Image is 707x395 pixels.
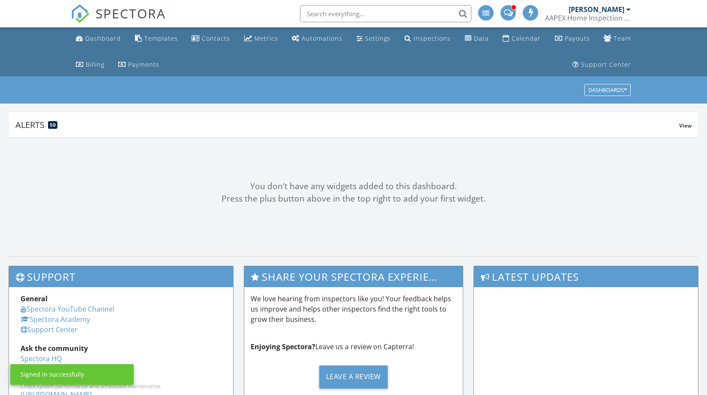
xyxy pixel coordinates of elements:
[288,31,346,47] a: Automations (Advanced)
[115,57,163,73] a: Payments
[300,5,471,22] input: Search everything...
[21,354,62,363] a: Spectora HQ
[461,31,492,47] a: Data
[85,34,121,42] div: Dashboard
[413,34,451,42] div: Inspections
[71,4,90,23] img: The Best Home Inspection Software - Spectora
[21,383,222,389] div: Check system performance and scheduled maintenance.
[15,119,679,131] div: Alerts
[202,34,230,42] div: Contacts
[132,31,181,47] a: Templates
[21,294,48,303] strong: General
[600,31,635,47] a: Team
[551,31,593,47] a: Payouts
[251,359,457,395] a: Leave a Review
[71,12,166,30] a: SPECTORA
[21,325,78,334] a: Support Center
[144,34,178,42] div: Templates
[512,34,541,42] div: Calendar
[251,342,457,352] p: Leave us a review on Capterra!
[21,315,90,324] a: Spectora Academy
[251,294,457,324] p: We love hearing from inspectors like you! Your feedback helps us improve and helps other inspecto...
[251,342,315,351] strong: Enjoying Spectora?
[188,31,234,47] a: Contacts
[21,343,222,353] div: Ask the community
[569,57,635,73] a: Support Center
[365,34,391,42] div: Settings
[679,122,692,129] span: View
[86,60,105,68] div: Billing
[21,370,86,379] div: Signed in successfully.
[401,31,454,47] a: Inspections
[302,34,342,42] div: Automations
[72,57,108,73] a: Billing
[588,87,627,93] div: Dashboards
[128,60,159,68] div: Payments
[9,193,698,205] div: Press the plus button above in the top right to add your first widget.
[353,31,394,47] a: Settings
[581,60,631,68] div: Support Center
[569,5,624,14] div: [PERSON_NAME]
[474,266,698,287] h3: Latest Updates
[244,266,463,287] h3: Share Your Spectora Experience
[319,365,388,389] div: Leave a Review
[584,84,631,96] button: Dashboards
[241,31,282,47] a: Metrics
[545,14,631,22] div: AAPEX Home Inspection Services
[474,34,489,42] div: Data
[614,34,631,42] div: Team
[565,34,590,42] div: Payouts
[9,180,698,193] div: You don't have any widgets added to this dashboard.
[9,266,233,287] h3: Support
[499,31,544,47] a: Calendar
[21,304,114,314] a: Spectora YouTube Channel
[72,31,124,47] a: Dashboard
[255,34,278,42] div: Metrics
[96,4,166,22] span: SPECTORA
[50,122,56,128] span: 59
